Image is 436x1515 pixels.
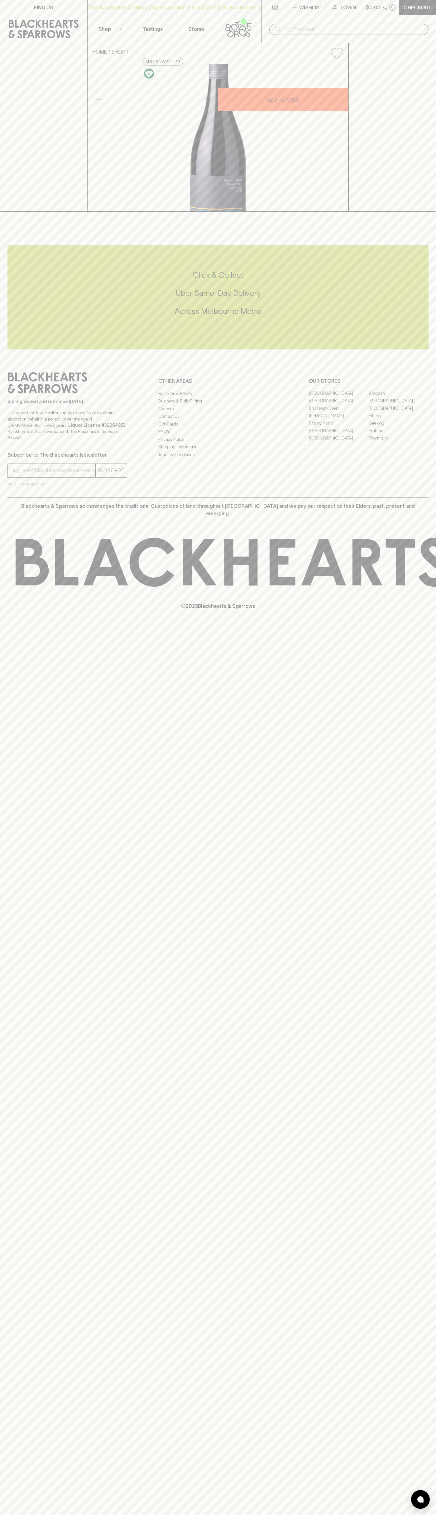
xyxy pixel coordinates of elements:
p: Blackhearts & Sparrows acknowledges the traditional Custodians of land throughout [GEOGRAPHIC_DAT... [12,502,424,517]
p: Stores [188,25,204,33]
a: SHOP [112,49,125,55]
button: ADD TO CART [218,88,348,111]
a: Careers [158,405,278,412]
input: e.g. jane@blackheartsandsparrows.com.au [12,465,95,475]
button: SUBSCRIBE [96,464,127,477]
button: Add to wishlist [328,46,346,61]
img: bubble-icon [417,1496,424,1503]
a: [GEOGRAPHIC_DATA] [369,397,429,405]
h5: Across Melbourne Metro [7,306,429,316]
p: Shop [98,25,111,33]
a: Thornbury [369,435,429,442]
a: Stores [175,15,218,43]
a: Made without the use of any animal products. [142,67,156,80]
a: Brunswick West [309,405,369,412]
p: Tastings [143,25,163,33]
a: Tastings [131,15,175,43]
a: Bottle Drop FAQ's [158,390,278,397]
p: FIND US [34,4,53,11]
p: It is against the law to sell or supply alcohol to, or to obtain alcohol on behalf of a person un... [7,410,127,441]
p: Subscribe to The Blackhearts Newsletter [7,451,127,459]
p: OTHER AREAS [158,377,278,385]
strong: Liquor License #32064953 [68,423,126,428]
input: Try "Pinot noir" [284,24,424,34]
a: Fitzroy North [309,420,369,427]
a: Terms & Conditions [158,451,278,458]
a: Prahran [369,427,429,435]
a: Braddon [369,390,429,397]
button: Add to wishlist [142,58,183,65]
p: Checkout [404,4,432,11]
p: Sibling owned and run since [DATE] [7,398,127,405]
a: Geelong [369,420,429,427]
a: [GEOGRAPHIC_DATA] [309,397,369,405]
a: [GEOGRAPHIC_DATA] [309,390,369,397]
p: SUBSCRIBE [98,467,124,474]
a: Contact Us [158,413,278,420]
p: 0 [391,6,394,9]
h5: Click & Collect [7,270,429,280]
a: [GEOGRAPHIC_DATA] [369,405,429,412]
button: Shop [88,15,131,43]
a: HOME [93,49,107,55]
a: Privacy Policy [158,435,278,443]
p: We will never spam you [7,481,127,487]
a: [GEOGRAPHIC_DATA] [309,435,369,442]
h5: Uber Same-Day Delivery [7,288,429,298]
p: $0.00 [366,4,381,11]
a: Shipping Information [158,443,278,451]
img: 38890.png [88,64,348,211]
p: ADD TO CART [267,96,300,103]
p: Login [341,4,356,11]
a: Gift Cards [158,420,278,428]
div: Call to action block [7,245,429,349]
a: Fitzroy [369,412,429,420]
p: Wishlist [299,4,323,11]
a: Business & Bulk Gifting [158,397,278,405]
a: [PERSON_NAME] [309,412,369,420]
a: FAQ's [158,428,278,435]
img: Vegan [144,69,154,79]
a: [GEOGRAPHIC_DATA] [309,427,369,435]
p: OUR STORES [309,377,429,385]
